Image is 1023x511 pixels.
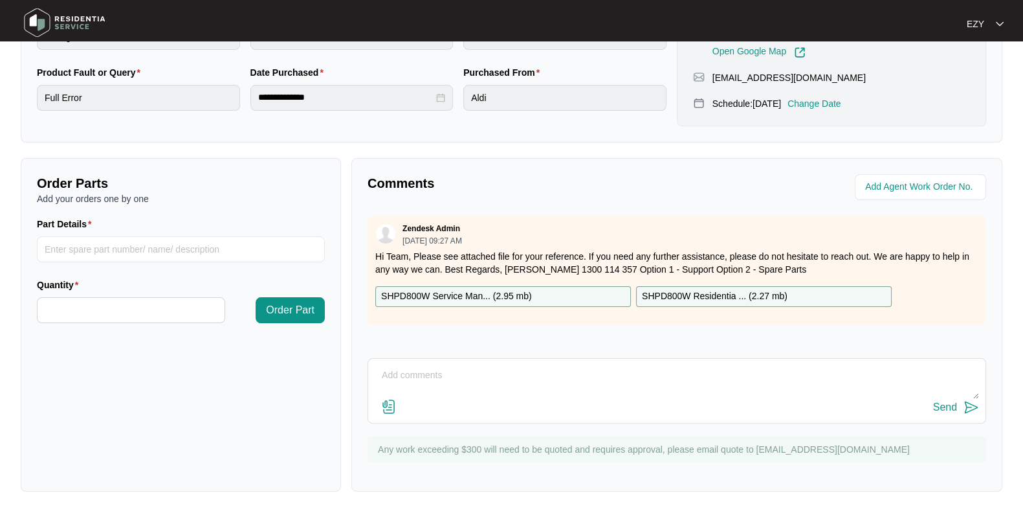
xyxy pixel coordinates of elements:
button: Send [933,399,979,416]
input: Quantity [38,298,225,323]
p: Comments [368,174,668,192]
label: Part Details [37,218,97,231]
img: send-icon.svg [963,400,979,415]
button: Order Part [256,297,325,323]
p: Any work exceeding $300 will need to be quoted and requires approval, please email quote to [EMAI... [378,443,980,456]
input: Add Agent Work Order No. [865,179,978,195]
span: Order Part [266,302,314,318]
img: user.svg [376,224,395,244]
p: Add your orders one by one [37,192,325,205]
p: SHPD800W Residentia ... ( 2.27 mb ) [642,290,787,304]
p: Zendesk Admin [402,223,460,234]
img: residentia service logo [19,3,110,42]
input: Part Details [37,236,325,262]
img: file-attachment-doc.svg [381,399,397,414]
label: Product Fault or Query [37,66,146,79]
input: Date Purchased [258,91,434,104]
p: EZY [967,17,984,30]
label: Quantity [37,278,83,291]
p: [DATE] 09:27 AM [402,237,462,245]
img: map-pin [693,71,705,83]
a: Open Google Map [712,47,806,58]
p: Schedule: [DATE] [712,97,781,110]
img: Link-External [794,47,806,58]
p: Hi Team, Please see attached file for your reference. If you need any further assistance, please ... [375,250,978,276]
p: [EMAIL_ADDRESS][DOMAIN_NAME] [712,71,866,84]
img: map-pin [693,97,705,109]
img: dropdown arrow [996,21,1004,27]
p: Change Date [787,97,841,110]
label: Date Purchased [250,66,329,79]
div: Send [933,402,957,413]
p: Order Parts [37,174,325,192]
input: Purchased From [463,85,666,111]
input: Product Fault or Query [37,85,240,111]
label: Purchased From [463,66,545,79]
p: SHPD800W Service Man... ( 2.95 mb ) [381,290,532,304]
